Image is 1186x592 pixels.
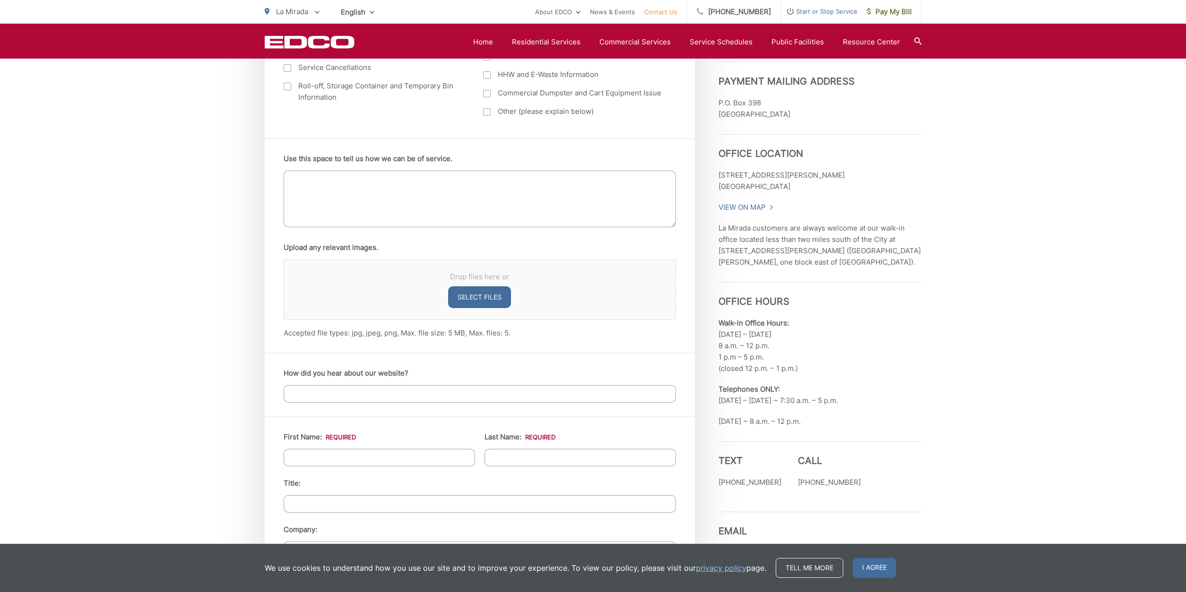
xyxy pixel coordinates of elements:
[535,6,580,17] a: About EDCO
[719,62,922,87] h3: Payment Mailing Address
[776,558,843,578] a: Tell me more
[798,477,861,488] p: [PHONE_NUMBER]
[334,4,381,20] span: English
[284,62,465,73] label: Service Cancellations
[719,97,922,120] p: P.O. Box 398 [GEOGRAPHIC_DATA]
[284,243,378,252] label: Upload any relevant images.
[719,455,781,466] h3: Text
[719,170,922,192] p: [STREET_ADDRESS][PERSON_NAME] [GEOGRAPHIC_DATA]
[719,317,922,374] p: [DATE] – [DATE] 8 a.m. – 12 p.m. 1 p.m – 5 p.m. (closed 12 p.m. – 1 p.m.)
[696,562,746,574] a: privacy policy
[644,6,677,17] a: Contact Us
[448,286,511,308] button: select files, upload any relevant images.
[284,369,408,378] label: How did you hear about our website?
[798,455,861,466] h3: Call
[284,433,356,441] label: First Name:
[284,154,452,163] label: Use this space to tell us how we can be of service.
[284,479,301,488] label: Title:
[690,36,753,48] a: Service Schedules
[719,202,774,213] a: View On Map
[843,36,900,48] a: Resource Center
[284,525,317,534] label: Company:
[867,6,912,17] span: Pay My Bill
[719,512,922,537] h3: Email
[719,282,922,307] h3: Office Hours
[512,36,580,48] a: Residential Services
[265,35,355,49] a: EDCD logo. Return to the homepage.
[473,36,493,48] a: Home
[485,433,555,441] label: Last Name:
[483,106,664,117] label: Other (please explain below)
[483,69,664,80] label: HHW and E-Waste Information
[719,385,780,394] b: Telephones ONLY:
[853,558,896,578] span: I agree
[265,562,766,574] p: We use cookies to understand how you use our site and to improve your experience. To view our pol...
[719,318,789,327] b: Walk-in Office Hours:
[719,477,781,488] p: [PHONE_NUMBER]
[771,36,824,48] a: Public Facilities
[590,6,635,17] a: News & Events
[284,80,465,103] label: Roll-off, Storage Container and Temporary Bin Information
[719,223,922,268] p: La Mirada customers are always welcome at our walk-in office located less than two miles south of...
[599,36,671,48] a: Commercial Services
[295,271,664,283] span: Drop files here or
[719,384,922,406] p: [DATE] – [DATE] ~ 7:30 a.m. – 5 p.m.
[284,328,511,337] span: Accepted file types: jpg, jpeg, png, Max. file size: 5 MB, Max. files: 5.
[483,87,664,99] label: Commercial Dumpster and Cart Equipment Issue
[719,134,922,159] h3: Office Location
[719,416,922,427] p: [DATE] ~ 8 a.m. – 12 p.m.
[276,7,308,16] span: La Mirada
